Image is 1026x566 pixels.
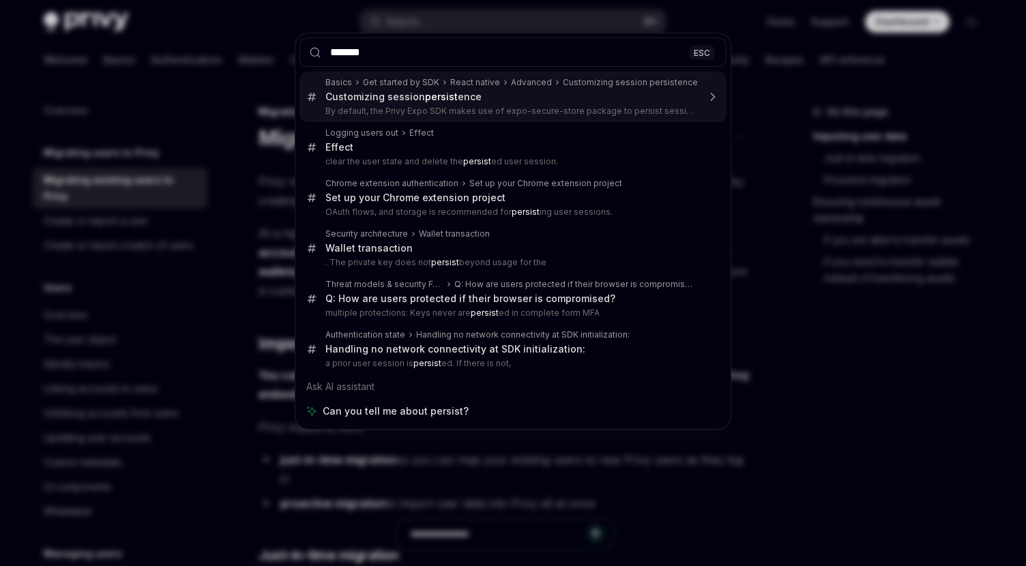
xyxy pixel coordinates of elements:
[463,156,491,166] b: persist
[325,242,413,254] div: Wallet transaction
[419,228,490,239] div: Wallet transaction
[325,128,398,138] div: Logging users out
[511,77,552,88] div: Advanced
[325,308,698,318] p: multiple protections: Keys never are ed in complete form MFA
[325,156,698,167] p: clear the user state and delete the ed user session.
[454,279,698,290] div: Q: How are users protected if their browser is compromised?
[325,91,482,103] div: Customizing session ence
[512,207,540,217] b: persist
[471,308,499,318] b: persist
[323,404,469,418] span: Can you tell me about persist?
[325,228,408,239] div: Security architecture
[325,178,458,189] div: Chrome extension authentication
[325,343,585,355] div: Handling no network connectivity at SDK initialization:
[425,91,458,102] b: persist
[325,141,353,153] div: Effect
[409,128,434,138] div: Effect
[325,192,505,204] div: Set up your Chrome extension project
[325,207,698,218] p: OAuth flows, and storage is recommended for ing user sessions.
[325,358,698,369] p: a prior user session is ed. If there is not,
[325,106,698,117] p: By default, the Privy Expo SDK makes use of expo-secure-store package to persist sessions after you
[563,77,698,88] div: Customizing session persistence
[363,77,439,88] div: Get started by SDK
[413,358,441,368] b: persist
[325,329,405,340] div: Authentication state
[416,329,630,340] div: Handling no network connectivity at SDK initialization:
[325,77,352,88] div: Basics
[450,77,500,88] div: React native
[325,293,615,305] div: Q: How are users protected if their browser is compromised?
[690,45,714,59] div: ESC
[469,178,622,189] div: Set up your Chrome extension project
[431,257,459,267] b: persist
[299,374,727,399] div: Ask AI assistant
[325,257,698,268] p: . The private key does not beyond usage for the
[325,279,443,290] div: Threat models & security FAQ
